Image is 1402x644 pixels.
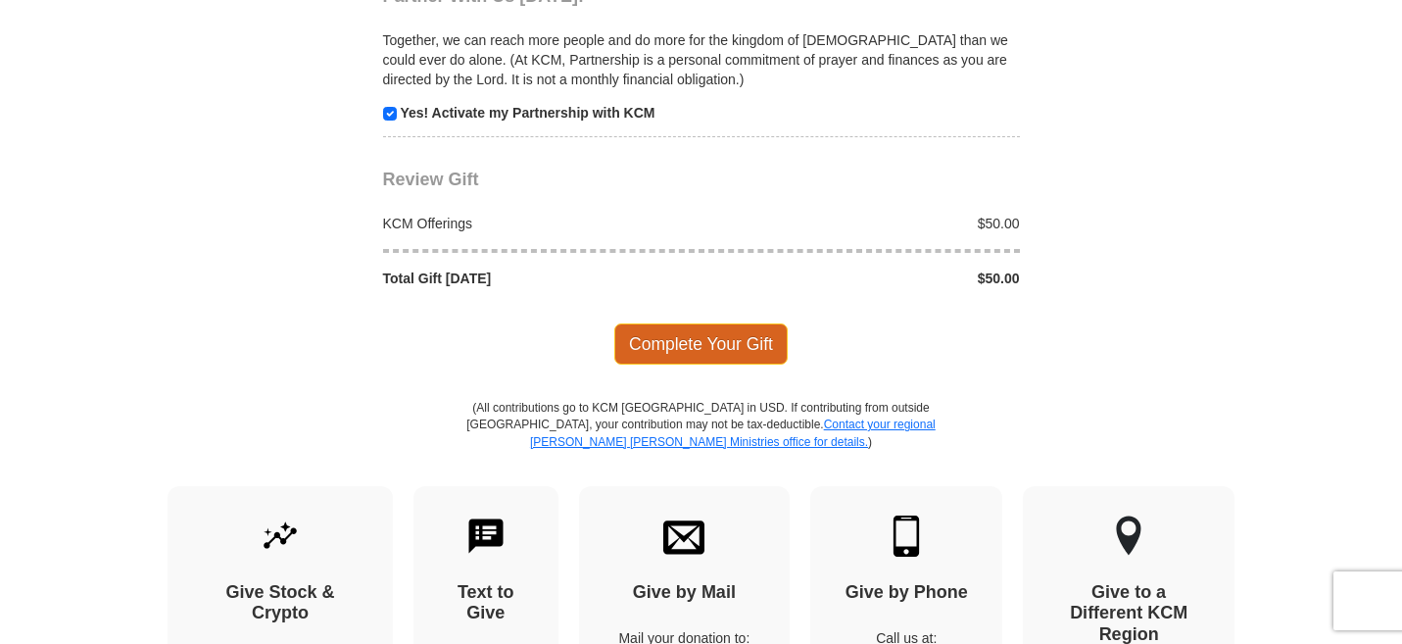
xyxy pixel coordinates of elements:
[663,516,704,557] img: envelope.svg
[260,516,301,557] img: give-by-stock.svg
[613,582,756,604] h4: Give by Mail
[448,582,524,624] h4: Text to Give
[383,30,1020,89] p: Together, we can reach more people and do more for the kingdom of [DEMOGRAPHIC_DATA] than we coul...
[372,269,701,288] div: Total Gift [DATE]
[202,582,359,624] h4: Give Stock & Crypto
[701,214,1031,233] div: $50.00
[465,516,507,557] img: text-to-give.svg
[400,105,654,121] strong: Yes! Activate my Partnership with KCM
[614,323,788,365] span: Complete Your Gift
[466,400,937,485] p: (All contributions go to KCM [GEOGRAPHIC_DATA] in USD. If contributing from outside [GEOGRAPHIC_D...
[383,170,479,189] span: Review Gift
[886,516,927,557] img: mobile.svg
[530,418,936,448] a: Contact your regional [PERSON_NAME] [PERSON_NAME] Ministries office for details.
[372,214,701,233] div: KCM Offerings
[701,269,1031,288] div: $50.00
[1115,516,1142,557] img: other-region
[845,582,968,604] h4: Give by Phone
